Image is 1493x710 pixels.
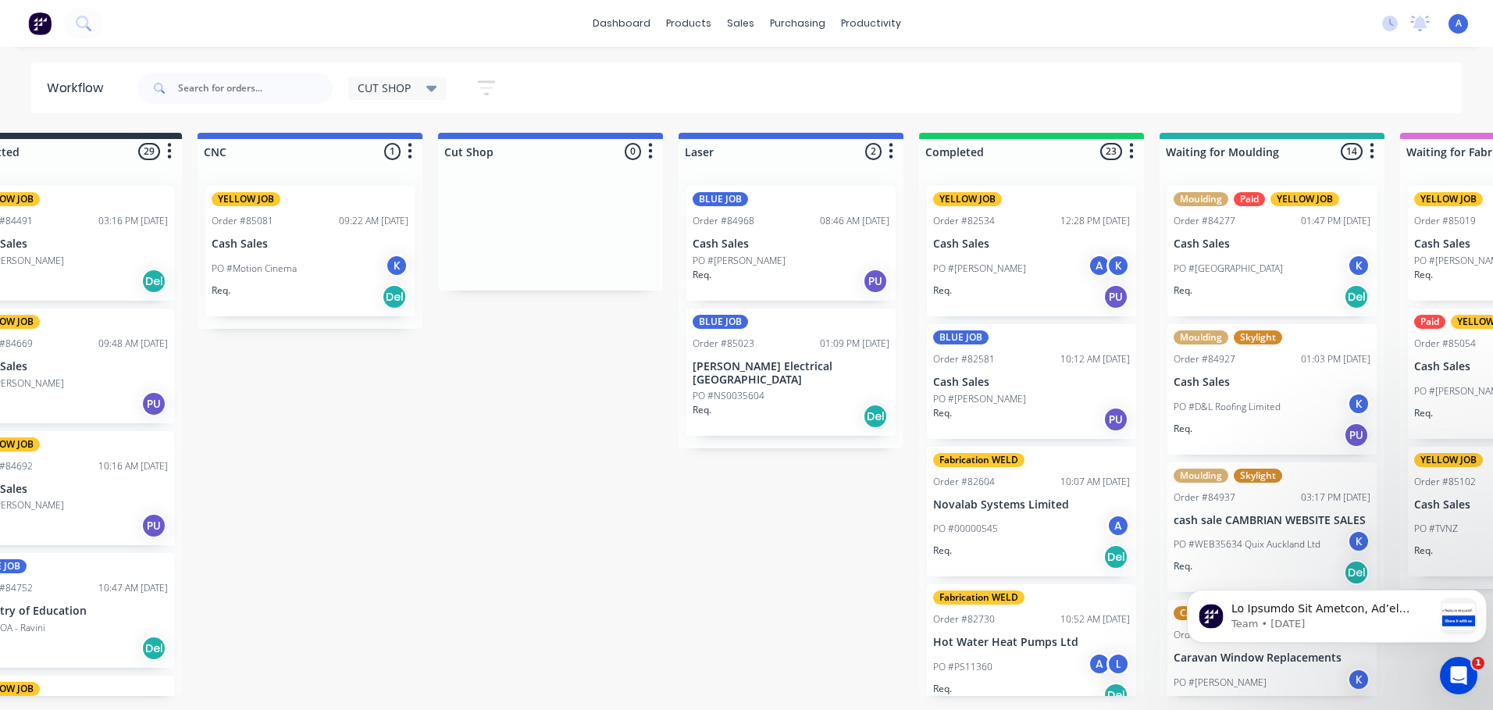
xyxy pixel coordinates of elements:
div: 10:16 AM [DATE] [98,459,168,473]
div: Del [382,284,407,309]
p: PO #[PERSON_NAME] [933,392,1026,406]
div: L [1106,652,1130,676]
div: CARAVAN WINDOW [1174,606,1274,620]
p: PO #[GEOGRAPHIC_DATA] [1174,262,1283,276]
div: Order #82730 [933,612,995,626]
div: Fabrication WELD [933,453,1024,467]
div: BLUE JOBOrder #8502301:09 PM [DATE][PERSON_NAME] Electrical [GEOGRAPHIC_DATA]PO #NS0035604Req.Del [686,309,896,437]
p: Req. [1414,268,1433,282]
div: Order #84397 [1174,628,1235,642]
div: YELLOW JOB [212,192,280,206]
div: MouldingPaidYELLOW JOBOrder #8427701:47 PM [DATE]Cash SalesPO #[GEOGRAPHIC_DATA]KReq.Del [1167,186,1377,316]
p: Cash Sales [1174,376,1370,389]
div: Fabrication WELD [933,590,1024,605]
div: A [1088,254,1111,277]
div: PU [141,513,166,538]
div: Order #85054 [1414,337,1476,351]
div: A [1106,514,1130,537]
p: PO #TVNZ [1414,522,1458,536]
div: Moulding [1174,469,1228,483]
p: Req. [693,268,711,282]
div: YELLOW JOB [1270,192,1339,206]
div: 09:22 AM [DATE] [339,214,408,228]
p: Cash Sales [212,237,408,251]
div: 12:28 PM [DATE] [1060,214,1130,228]
p: Req. [1414,406,1433,420]
div: K [1347,254,1370,277]
div: Del [1103,544,1128,569]
input: Search for orders... [178,73,333,104]
div: YELLOW JOB [1414,453,1483,467]
p: Cash Sales [933,237,1130,251]
div: productivity [833,12,909,35]
p: Req. [693,403,711,417]
p: Cash Sales [693,237,889,251]
p: [PERSON_NAME] Electrical [GEOGRAPHIC_DATA] [693,360,889,387]
div: Fabrication WELDOrder #8260410:07 AM [DATE]Novalab Systems LimitedPO #00000545AReq.Del [927,447,1136,577]
div: BLUE JOBOrder #8258110:12 AM [DATE]Cash SalesPO #[PERSON_NAME]Req.PU [927,324,1136,439]
div: K [1347,530,1370,553]
div: Del [1344,284,1369,309]
div: 10:12 AM [DATE] [1060,352,1130,366]
div: products [658,12,719,35]
p: Req. [1174,422,1192,436]
div: BLUE JOB [693,192,748,206]
div: 10:07 AM [DATE] [1060,475,1130,489]
div: Order #84277 [1174,214,1235,228]
div: 03:16 PM [DATE] [98,214,168,228]
div: PU [141,391,166,416]
p: PO #00000545 [933,522,998,536]
p: Message from Team, sent 2w ago [51,59,254,73]
a: dashboard [585,12,658,35]
p: PO #Motion Cinema [212,262,297,276]
p: cash sale CAMBRIAN WEBSITE SALES [1174,514,1370,527]
p: Req. [933,284,952,298]
div: PU [1344,423,1369,448]
div: 03:17 PM [DATE] [1301,491,1370,505]
div: 10:47 AM [DATE] [98,581,168,595]
p: PO #[PERSON_NAME] [693,254,786,268]
div: Paid [1414,315,1445,329]
p: PO #NS0035604 [693,389,764,403]
p: PO #D&L Roofing Limited [1174,400,1281,414]
div: A [1088,652,1111,676]
div: BLUE JOBOrder #8496808:46 AM [DATE]Cash SalesPO #[PERSON_NAME]Req.PU [686,186,896,301]
div: BLUE JOB [693,315,748,329]
div: Moulding [1174,192,1228,206]
p: Req. [212,284,230,298]
div: Order #82581 [933,352,995,366]
div: Order #85023 [693,337,754,351]
div: YELLOW JOB [933,192,1002,206]
div: YELLOW JOB [1414,192,1483,206]
div: Paid [1234,192,1265,206]
div: Order #82604 [933,475,995,489]
div: PU [1103,407,1128,432]
div: K [1347,392,1370,416]
div: sales [719,12,762,35]
div: YELLOW JOBOrder #8508109:22 AM [DATE]Cash SalesPO #Motion CinemaKReq.Del [205,186,415,316]
div: BLUE JOB [933,330,989,344]
div: MouldingSkylightOrder #8492701:03 PM [DATE]Cash SalesPO #D&L Roofing LimitedKReq.PU [1167,324,1377,455]
div: MouldingSkylightOrder #8493703:17 PM [DATE]cash sale CAMBRIAN WEBSITE SALESPO #WEB35634 Quix Auck... [1167,462,1377,593]
p: Novalab Systems Limited [933,498,1130,512]
div: K [385,254,408,277]
div: Order #85019 [1414,214,1476,228]
div: Order #85102 [1414,475,1476,489]
p: Req. [933,544,952,558]
p: Req. [1414,544,1433,558]
div: Order #82534 [933,214,995,228]
div: 01:47 PM [DATE] [1301,214,1370,228]
div: PU [863,269,888,294]
iframe: Intercom notifications message [1181,558,1493,668]
div: Del [863,404,888,429]
p: Req. [1174,284,1192,298]
p: Cash Sales [933,376,1130,389]
div: 08:46 AM [DATE] [820,214,889,228]
span: 1 [1472,657,1484,669]
div: Order #84927 [1174,352,1235,366]
span: CUT SHOP [358,80,411,96]
div: Del [141,269,166,294]
div: Skylight [1234,469,1282,483]
p: PO #[PERSON_NAME] [933,262,1026,276]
